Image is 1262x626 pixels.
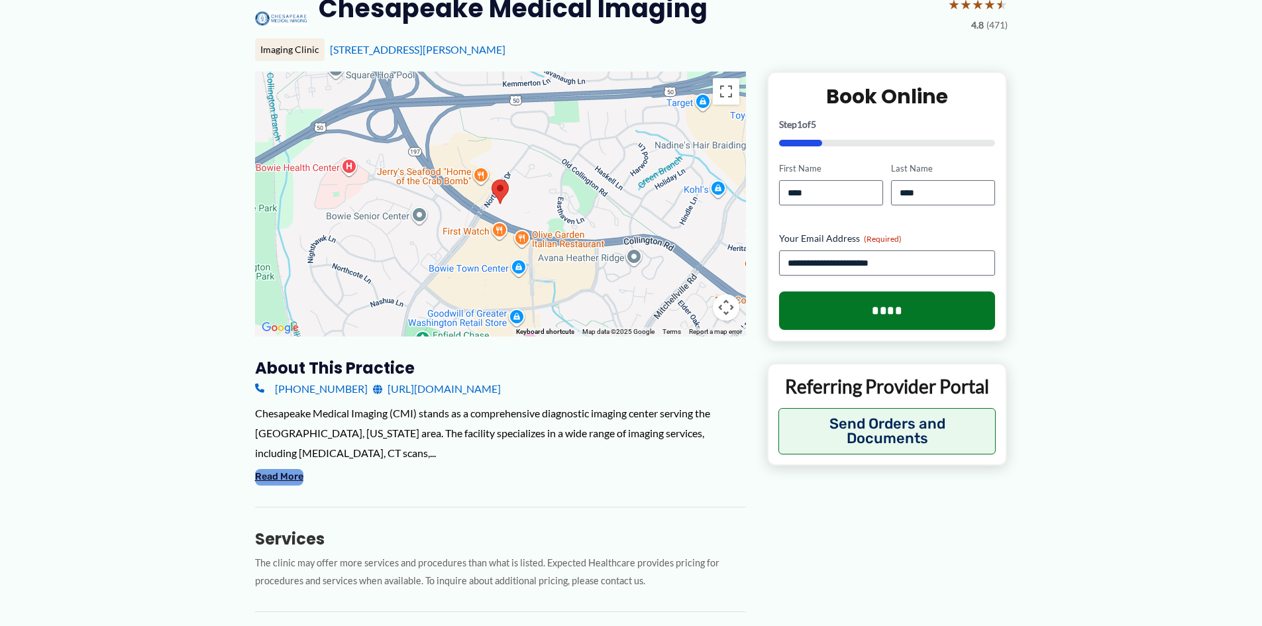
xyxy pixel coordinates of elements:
[778,374,996,398] p: Referring Provider Portal
[779,232,996,245] label: Your Email Address
[255,38,325,61] div: Imaging Clinic
[811,119,816,130] span: 5
[255,358,746,378] h3: About this practice
[330,43,505,56] a: [STREET_ADDRESS][PERSON_NAME]
[864,234,902,244] span: (Required)
[662,328,681,335] a: Terms (opens in new tab)
[778,408,996,454] button: Send Orders and Documents
[779,120,996,129] p: Step of
[258,319,302,337] img: Google
[255,554,746,590] p: The clinic may offer more services and procedures than what is listed. Expected Healthcare provid...
[516,327,574,337] button: Keyboard shortcuts
[779,162,883,175] label: First Name
[255,529,746,549] h3: Services
[713,294,739,321] button: Map camera controls
[373,379,501,399] a: [URL][DOMAIN_NAME]
[971,17,984,34] span: 4.8
[986,17,1008,34] span: (471)
[255,379,368,399] a: [PHONE_NUMBER]
[891,162,995,175] label: Last Name
[689,328,742,335] a: Report a map error
[582,328,655,335] span: Map data ©2025 Google
[779,83,996,109] h2: Book Online
[255,403,746,462] div: Chesapeake Medical Imaging (CMI) stands as a comprehensive diagnostic imaging center serving the ...
[713,78,739,105] button: Toggle fullscreen view
[255,469,303,485] button: Read More
[797,119,802,130] span: 1
[258,319,302,337] a: Open this area in Google Maps (opens a new window)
